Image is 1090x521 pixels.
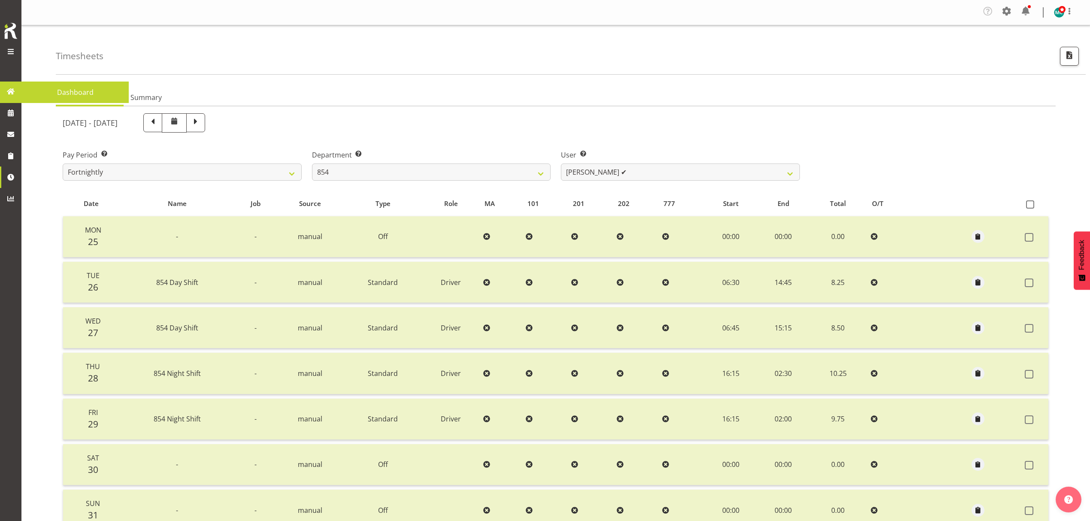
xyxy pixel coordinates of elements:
td: 16:15 [704,353,758,394]
span: - [176,506,178,515]
span: 30 [88,463,98,476]
td: 06:45 [704,307,758,348]
span: Thu [86,362,100,371]
td: 9.75 [809,399,867,440]
td: 15:15 [758,307,809,348]
span: - [254,460,257,469]
td: 0.00 [809,216,867,257]
span: Sat [87,453,99,463]
div: Type [348,199,417,209]
div: Total [814,199,862,209]
h4: Timesheets [56,51,103,61]
td: 0.00 [809,444,867,485]
div: 202 [618,199,654,209]
span: Fri [88,408,98,417]
td: 02:30 [758,353,809,394]
span: Mon [85,225,101,235]
td: 00:00 [758,216,809,257]
td: Standard [344,399,422,440]
td: 8.50 [809,307,867,348]
td: 16:15 [704,399,758,440]
label: Pay Period [63,150,302,160]
button: Feedback - Show survey [1074,231,1090,290]
span: Driver [441,323,461,333]
div: 201 [573,199,609,209]
img: help-xxl-2.png [1064,495,1073,504]
span: manual [298,323,322,333]
span: 26 [88,281,98,293]
span: 854 Day Shift [156,323,198,333]
span: - [254,323,257,333]
div: End [763,199,804,209]
td: Off [344,444,422,485]
span: 25 [88,236,98,248]
span: Dashboard [26,86,124,99]
div: 777 [663,199,699,209]
td: 10.25 [809,353,867,394]
td: 00:00 [704,216,758,257]
span: Sun [86,499,100,508]
a: Dashboard [21,82,129,103]
img: Rosterit icon logo [2,21,19,40]
div: Role [427,199,475,209]
span: - [254,369,257,378]
td: Off [344,216,422,257]
span: manual [298,369,322,378]
span: 854 Night Shift [154,369,201,378]
span: 29 [88,418,98,430]
span: manual [298,506,322,515]
label: Department [312,150,551,160]
button: Export CSV [1060,47,1079,66]
span: Driver [441,369,461,378]
td: 06:30 [704,262,758,303]
span: 28 [88,372,98,384]
td: 00:00 [758,444,809,485]
span: - [254,506,257,515]
div: Job [239,199,272,209]
td: Standard [344,262,422,303]
span: manual [298,232,322,241]
span: - [254,414,257,424]
td: Standard [344,353,422,394]
span: Tue [87,271,100,280]
span: Wed [85,316,101,326]
span: 27 [88,327,98,339]
td: 00:00 [704,444,758,485]
div: Source [282,199,339,209]
td: Standard [344,307,422,348]
div: Name [124,199,230,209]
span: manual [298,460,322,469]
span: 31 [88,509,98,521]
div: 101 [527,199,563,209]
span: - [254,232,257,241]
span: manual [298,414,322,424]
div: O/T [872,199,908,209]
label: User [561,150,800,160]
span: 854 Night Shift [154,414,201,424]
div: MA [484,199,518,209]
span: Driver [441,414,461,424]
td: 8.25 [809,262,867,303]
h5: [DATE] - [DATE] [63,118,118,127]
span: 854 Day Shift [156,278,198,287]
span: - [176,232,178,241]
div: Date [68,199,115,209]
div: Start [709,199,753,209]
span: Summary [130,92,162,103]
img: michael-campbell11468.jpg [1054,7,1064,18]
span: - [176,460,178,469]
span: Feedback [1078,240,1086,270]
span: - [254,278,257,287]
td: 02:00 [758,399,809,440]
span: Driver [441,278,461,287]
span: manual [298,278,322,287]
td: 14:45 [758,262,809,303]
